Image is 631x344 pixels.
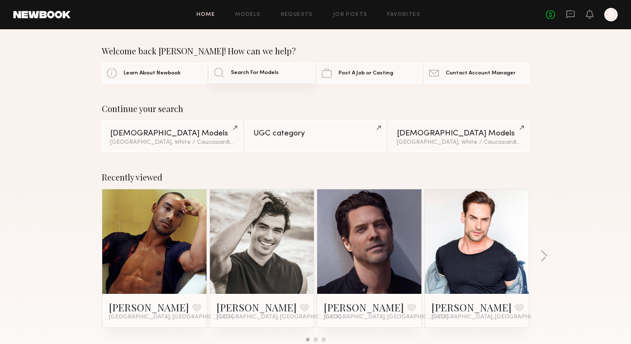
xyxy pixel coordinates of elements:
[226,140,266,145] span: & 2 other filter s
[235,12,260,18] a: Models
[231,70,279,76] span: Search For Models
[245,120,386,152] a: UGC category
[209,62,314,83] a: Search For Models
[110,130,234,138] div: [DEMOGRAPHIC_DATA] Models
[253,130,377,138] div: UGC category
[124,71,181,76] span: Learn About Newbook
[397,140,521,145] div: [GEOGRAPHIC_DATA], White / Caucasian
[387,12,420,18] a: Favorites
[109,301,189,314] a: [PERSON_NAME]
[338,71,393,76] span: Post A Job or Casting
[389,120,529,152] a: [DEMOGRAPHIC_DATA] Models[GEOGRAPHIC_DATA], White / Caucasian&6other filters
[102,63,207,84] a: Learn About Newbook
[102,120,242,152] a: [DEMOGRAPHIC_DATA] Models[GEOGRAPHIC_DATA], White / Caucasian&2other filters
[324,314,448,321] span: [GEOGRAPHIC_DATA], [GEOGRAPHIC_DATA]
[197,12,215,18] a: Home
[217,314,341,321] span: [GEOGRAPHIC_DATA], [GEOGRAPHIC_DATA]
[317,63,422,84] a: Post A Job or Casting
[217,301,297,314] a: [PERSON_NAME]
[281,12,313,18] a: Requests
[102,104,529,114] div: Continue your search
[432,301,512,314] a: [PERSON_NAME]
[424,63,529,84] a: Contact Account Manager
[333,12,368,18] a: Job Posts
[102,46,529,56] div: Welcome back [PERSON_NAME]! How can we help?
[102,172,529,182] div: Recently viewed
[513,140,553,145] span: & 6 other filter s
[446,71,515,76] span: Contact Account Manager
[604,8,618,21] a: B
[397,130,521,138] div: [DEMOGRAPHIC_DATA] Models
[110,140,234,145] div: [GEOGRAPHIC_DATA], White / Caucasian
[432,314,556,321] span: [GEOGRAPHIC_DATA], [GEOGRAPHIC_DATA]
[109,314,233,321] span: [GEOGRAPHIC_DATA], [GEOGRAPHIC_DATA]
[324,301,404,314] a: [PERSON_NAME]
